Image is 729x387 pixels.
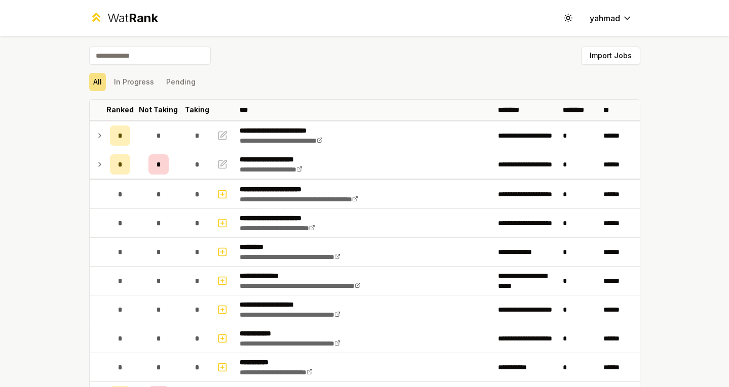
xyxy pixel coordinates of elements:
a: WatRank [89,10,159,26]
button: In Progress [110,73,158,91]
p: Ranked [106,105,134,115]
div: Wat [107,10,158,26]
button: Import Jobs [581,47,640,65]
p: Not Taking [139,105,178,115]
span: yahmad [590,12,620,24]
button: All [89,73,106,91]
button: Pending [162,73,200,91]
span: Rank [129,11,158,25]
p: Taking [185,105,209,115]
button: yahmad [582,9,640,27]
